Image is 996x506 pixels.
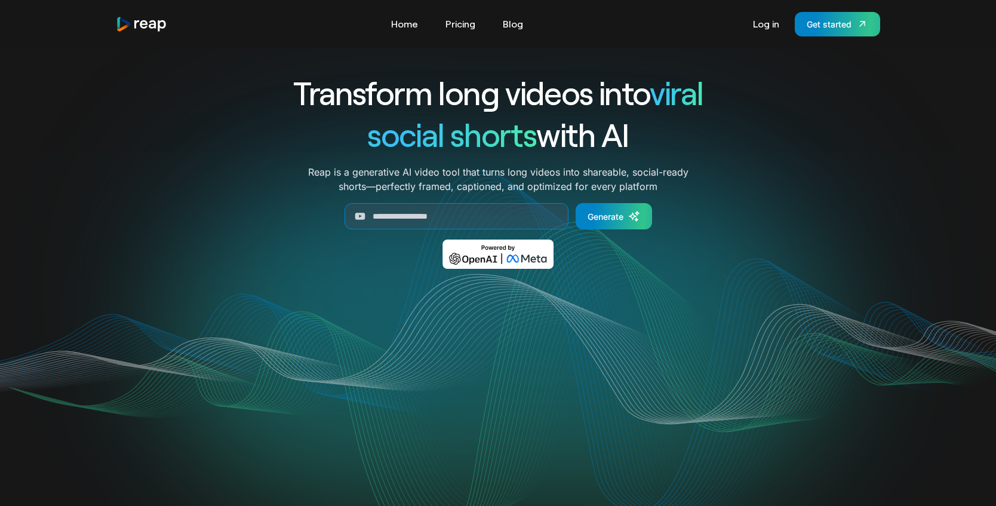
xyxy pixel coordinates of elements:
[116,16,167,32] img: reap logo
[576,203,652,229] a: Generate
[650,73,703,112] span: viral
[308,165,688,194] p: Reap is a generative AI video tool that turns long videos into shareable, social-ready shorts—per...
[250,114,746,155] h1: with AI
[807,18,851,30] div: Get started
[795,12,880,36] a: Get started
[250,203,746,229] form: Generate Form
[116,16,167,32] a: home
[439,14,481,33] a: Pricing
[588,210,623,223] div: Generate
[497,14,529,33] a: Blog
[385,14,424,33] a: Home
[442,240,554,269] img: Powered by OpenAI & Meta
[747,14,785,33] a: Log in
[367,115,536,154] span: social shorts
[250,72,746,114] h1: Transform long videos into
